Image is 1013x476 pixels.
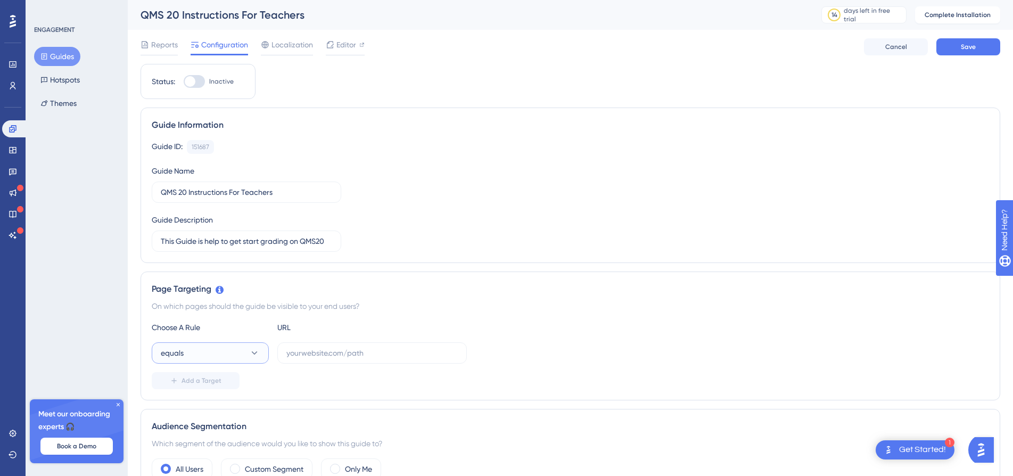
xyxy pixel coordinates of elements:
div: Open Get Started! checklist, remaining modules: 1 [876,440,954,459]
button: Guides [34,47,80,66]
span: Book a Demo [57,442,96,450]
span: Meet our onboarding experts 🎧 [38,408,115,433]
div: days left in free trial [844,6,903,23]
div: Get Started! [899,444,946,456]
button: Themes [34,94,83,113]
iframe: UserGuiding AI Assistant Launcher [968,434,1000,466]
button: Complete Installation [915,6,1000,23]
span: Need Help? [25,3,67,15]
img: launcher-image-alternative-text [882,444,895,456]
span: Complete Installation [925,11,991,19]
div: QMS 20 Instructions For Teachers [141,7,795,22]
button: Hotspots [34,70,86,89]
button: Book a Demo [40,438,113,455]
div: ENGAGEMENT [34,26,75,34]
div: 14 [831,11,837,19]
div: 1 [945,438,954,447]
